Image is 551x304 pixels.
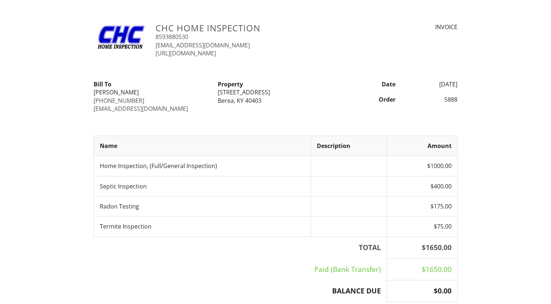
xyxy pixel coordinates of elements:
[94,105,188,113] a: [EMAIL_ADDRESS][DOMAIN_NAME]
[156,49,216,57] a: [URL][DOMAIN_NAME]
[338,96,400,104] div: Order
[387,237,457,258] th: $1650.00
[156,41,250,49] a: [EMAIL_ADDRESS][DOMAIN_NAME]
[387,258,457,280] td: $1650.00
[156,23,364,33] h3: CHC Home Inspection
[387,280,457,302] th: $0.00
[218,80,243,88] strong: Property
[94,136,311,156] th: Name
[387,136,457,156] th: Amount
[94,88,209,96] div: [PERSON_NAME]
[387,176,457,196] td: $400.00
[94,176,311,196] td: Septic Inspection
[387,217,457,237] td: $75.00
[400,96,462,104] div: 5888
[218,97,333,105] div: Berea, KY 40403
[94,237,387,258] th: TOTAL
[94,80,111,88] strong: Bill To
[94,196,311,216] td: Radon Testing
[311,136,387,156] th: Description
[387,196,457,216] td: $175.00
[156,33,188,41] a: 8593880530
[94,258,387,280] td: Paid (Bank Transfer)
[94,23,147,53] img: Logo_2017.png
[94,97,144,105] a: [PHONE_NUMBER]
[218,88,333,96] div: [STREET_ADDRESS]
[400,80,462,88] div: [DATE]
[94,217,311,237] td: Termite Inspection
[94,280,387,302] th: BALANCE DUE
[387,156,457,176] td: $1000.00
[373,23,457,31] div: INVOICE
[338,80,400,88] div: Date
[94,156,311,176] td: Home Inspection, (Full/General Inspection)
